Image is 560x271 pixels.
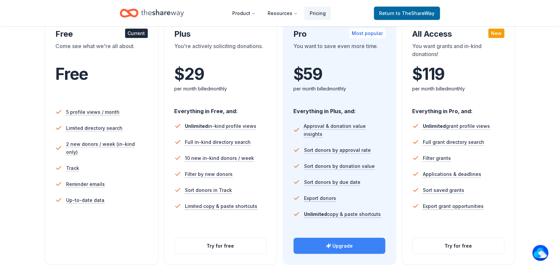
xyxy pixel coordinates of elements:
span: copy & paste shortcuts [304,211,381,217]
div: per month billed monthly [175,85,267,93]
span: in-kind profile views [185,123,257,129]
div: Everything in Pro, and: [412,101,505,115]
div: You want grants and in-kind donations! [412,42,505,61]
span: Full in-kind directory search [185,138,251,146]
a: Home [120,5,184,21]
div: Plus [175,29,267,39]
span: Full grant directory search [423,138,485,146]
div: You're actively soliciting donations. [175,42,267,61]
span: Sort saved grants [423,186,465,194]
span: 5 profile views / month [66,108,119,116]
span: $ 119 [412,65,445,83]
span: Filter grants [423,154,451,162]
div: You want to save even more time. [293,42,386,61]
span: Sort donors by donation value [304,162,375,170]
span: grant profile views [423,123,490,129]
span: to TheShareWay [396,10,435,16]
div: New [489,29,505,38]
div: Everything in Plus, and: [293,101,386,115]
div: Come see what we're all about. [55,42,148,61]
button: Upgrade [294,238,385,254]
span: Free [55,64,88,84]
a: Returnto TheShareWay [374,7,440,20]
span: Filter by new donors [185,170,233,178]
span: Unlimited [185,123,208,129]
div: Everything in Free, and: [175,101,267,115]
span: Limited directory search [66,124,122,132]
nav: Main [227,5,331,21]
span: 10 new in-kind donors / week [185,154,254,162]
div: Free [55,29,148,39]
button: Try for free [175,238,267,254]
span: Sort donors in Track [185,186,232,194]
span: Sort donors by approval rate [304,146,371,154]
button: Product [227,7,261,20]
span: Unlimited [304,211,327,217]
div: per month billed monthly [293,85,386,93]
a: Pricing [304,7,331,20]
div: Pro [293,29,386,39]
span: Return [379,9,435,17]
span: $ 29 [175,65,204,83]
span: $ 59 [293,65,322,83]
span: Up-to-date data [66,196,104,204]
span: Track [66,164,79,172]
div: Most popular [349,29,386,38]
div: All Access [412,29,505,39]
span: Unlimited [423,123,446,129]
button: Try for free [413,238,505,254]
span: Export donors [304,194,336,202]
span: Approval & donation value insights [304,122,386,138]
span: Limited copy & paste shortcuts [185,202,258,210]
div: per month billed monthly [412,85,505,93]
button: Resources [262,7,303,20]
span: 2 new donors / week (in-kind only) [66,140,148,156]
div: Current [125,29,148,38]
span: Applications & deadlines [423,170,482,178]
span: Export grant opportunities [423,202,484,210]
span: Sort donors by due date [304,178,360,186]
span: Reminder emails [66,180,105,188]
